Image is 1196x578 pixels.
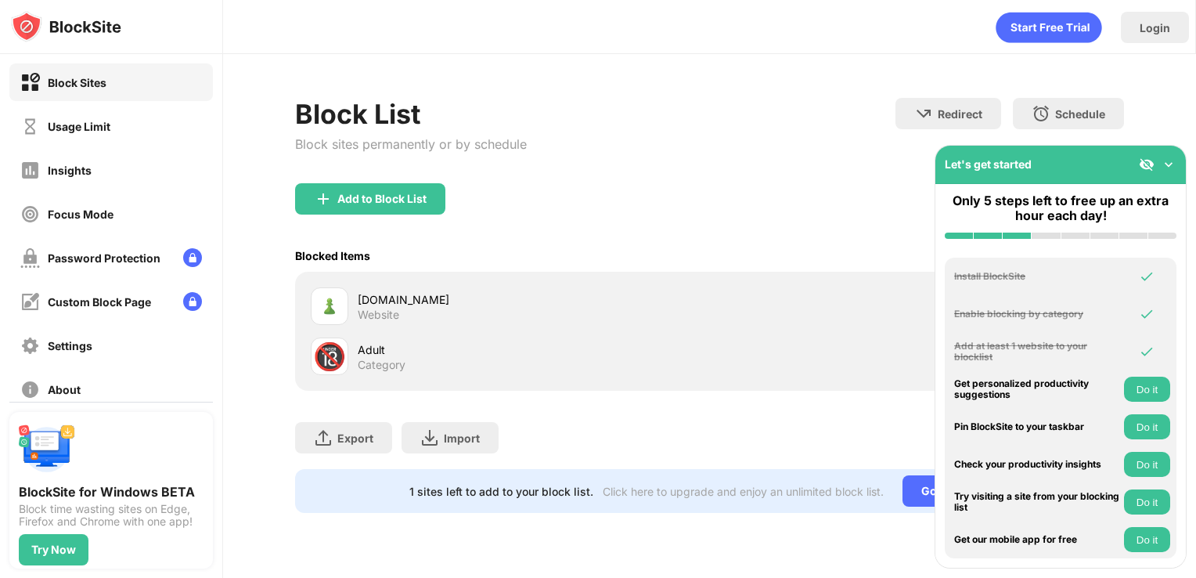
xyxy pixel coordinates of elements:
[20,204,40,224] img: focus-off.svg
[1124,527,1170,552] button: Do it
[19,484,204,500] div: BlockSite for Windows BETA
[1055,107,1105,121] div: Schedule
[945,157,1032,171] div: Let's get started
[20,380,40,399] img: about-off.svg
[1139,269,1155,284] img: omni-check.svg
[358,291,710,308] div: [DOMAIN_NAME]
[996,12,1102,43] div: animation
[20,292,40,312] img: customize-block-page-off.svg
[337,432,373,445] div: Export
[337,193,427,205] div: Add to Block List
[1124,489,1170,515] button: Do it
[313,341,346,373] div: 🔞
[1139,344,1155,359] img: omni-check.svg
[320,297,339,316] img: favicons
[1140,21,1170,34] div: Login
[48,251,160,265] div: Password Protection
[954,341,1120,363] div: Add at least 1 website to your blocklist
[183,248,202,267] img: lock-menu.svg
[19,421,75,478] img: push-desktop.svg
[954,309,1120,320] div: Enable blocking by category
[31,544,76,556] div: Try Now
[954,534,1120,545] div: Get our mobile app for free
[1124,377,1170,402] button: Do it
[11,11,121,42] img: logo-blocksite.svg
[954,378,1120,401] div: Get personalized productivity suggestions
[1139,306,1155,322] img: omni-check.svg
[48,164,92,177] div: Insights
[444,432,480,445] div: Import
[603,485,884,498] div: Click here to upgrade and enjoy an unlimited block list.
[20,248,40,268] img: password-protection-off.svg
[1124,414,1170,439] button: Do it
[938,107,982,121] div: Redirect
[48,295,151,309] div: Custom Block Page
[358,358,405,372] div: Category
[954,459,1120,470] div: Check your productivity insights
[358,308,399,322] div: Website
[183,292,202,311] img: lock-menu.svg
[20,73,40,92] img: block-on.svg
[20,161,40,180] img: insights-off.svg
[19,503,204,528] div: Block time wasting sites on Edge, Firefox and Chrome with one app!
[48,339,92,352] div: Settings
[954,421,1120,432] div: Pin BlockSite to your taskbar
[409,485,593,498] div: 1 sites left to add to your block list.
[1161,157,1176,172] img: omni-setup-toggle.svg
[48,208,113,221] div: Focus Mode
[48,76,106,89] div: Block Sites
[48,120,110,133] div: Usage Limit
[48,383,81,396] div: About
[1124,452,1170,477] button: Do it
[358,341,710,358] div: Adult
[945,193,1176,223] div: Only 5 steps left to free up an extra hour each day!
[902,475,1010,507] div: Go Unlimited
[1139,157,1155,172] img: eye-not-visible.svg
[295,136,527,152] div: Block sites permanently or by schedule
[295,249,370,262] div: Blocked Items
[20,117,40,136] img: time-usage-off.svg
[295,98,527,130] div: Block List
[954,271,1120,282] div: Install BlockSite
[20,336,40,356] img: settings-off.svg
[954,491,1120,514] div: Try visiting a site from your blocking list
